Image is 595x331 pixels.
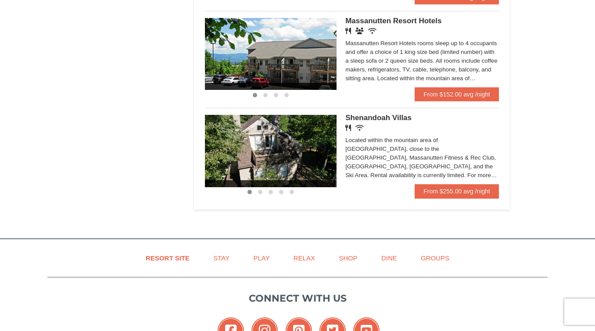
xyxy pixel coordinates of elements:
a: Shop [328,248,369,268]
p: Connect with us [47,291,548,306]
a: Play [242,248,280,268]
i: Restaurant [345,28,351,34]
a: Stay [202,248,240,268]
div: Located within the mountain area of [GEOGRAPHIC_DATA], close to the [GEOGRAPHIC_DATA], Massanutte... [345,136,499,180]
a: Relax [283,248,326,268]
a: Groups [410,248,460,268]
span: Shenandoah Villas [345,114,412,122]
i: Wireless Internet (free) [368,28,376,34]
a: From $255.00 avg /night [415,184,499,198]
a: From $152.00 avg /night [415,87,499,101]
i: Wireless Internet (free) [355,125,364,131]
a: Resort Site [135,248,201,268]
span: Massanutten Resort Hotels [345,17,441,25]
div: Massanutten Resort Hotels rooms sleep up to 4 occupants and offer a choice of 1 king size bed (li... [345,39,499,83]
i: Banquet Facilities [355,28,364,34]
i: Restaurant [345,125,351,131]
a: Dine [370,248,408,268]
